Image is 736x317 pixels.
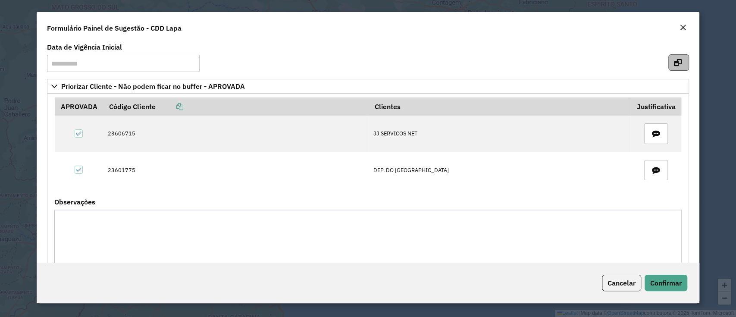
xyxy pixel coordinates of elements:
th: Código Cliente [103,97,369,116]
td: JJ SERVICOS NET [369,116,631,152]
h4: Formulário Painel de Sugestão - CDD Lapa [47,23,182,33]
td: DEP. DO [GEOGRAPHIC_DATA] [369,152,631,188]
td: 23601775 [103,152,369,188]
button: Close [677,22,689,34]
label: Observações [54,197,95,207]
label: Data de Vigência Inicial [47,42,122,52]
span: Confirmar [650,279,682,287]
hb-button: Confirma sugestões e abre em nova aba [668,57,689,66]
button: Confirmar [645,275,687,291]
button: Cancelar [602,275,641,291]
em: Fechar [680,24,686,31]
span: Cancelar [608,279,636,287]
td: 23606715 [103,116,369,152]
a: Copiar [155,102,183,111]
th: APROVADA [55,97,103,116]
a: Priorizar Cliente - Não podem ficar no buffer - APROVADA [47,79,689,94]
span: Priorizar Cliente - Não podem ficar no buffer - APROVADA [61,83,245,90]
th: Clientes [369,97,631,116]
div: Priorizar Cliente - Não podem ficar no buffer - APROVADA [47,94,689,294]
th: Justificativa [631,97,681,116]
